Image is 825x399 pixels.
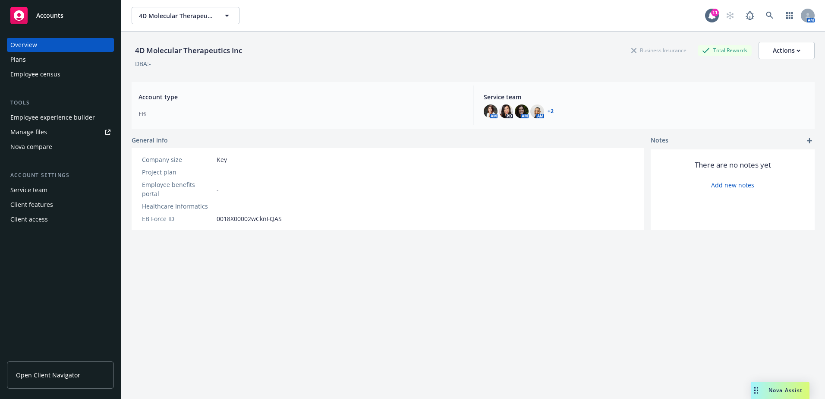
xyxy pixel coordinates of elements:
div: Employee census [10,67,60,81]
span: Account type [139,92,463,101]
span: - [217,202,219,211]
div: Healthcare Informatics [142,202,213,211]
div: EB Force ID [142,214,213,223]
a: Report a Bug [741,7,759,24]
div: 11 [711,9,719,16]
div: Service team [10,183,47,197]
span: Accounts [36,12,63,19]
div: DBA: - [135,59,151,68]
div: Plans [10,53,26,66]
span: Nova Assist [768,386,803,394]
div: Nova compare [10,140,52,154]
a: Search [761,7,778,24]
a: Employee census [7,67,114,81]
div: Client features [10,198,53,212]
span: 0018X00002wCknFQAS [217,214,282,223]
a: Employee experience builder [7,111,114,124]
span: - [217,168,219,177]
button: Actions [759,42,815,59]
span: There are no notes yet [695,160,771,170]
span: Open Client Navigator [16,370,80,380]
div: Total Rewards [698,45,752,56]
img: photo [515,104,529,118]
a: +2 [548,109,554,114]
img: photo [499,104,513,118]
button: 4D Molecular Therapeutics Inc [132,7,239,24]
img: photo [484,104,498,118]
span: Notes [651,136,668,146]
a: Overview [7,38,114,52]
div: Tools [7,98,114,107]
div: Employee experience builder [10,111,95,124]
a: Accounts [7,3,114,28]
div: Client access [10,212,48,226]
div: 4D Molecular Therapeutics Inc [132,45,246,56]
div: Overview [10,38,37,52]
a: Switch app [781,7,798,24]
div: Actions [773,42,800,59]
img: photo [530,104,544,118]
span: Key [217,155,227,164]
a: Service team [7,183,114,197]
a: Add new notes [711,180,754,190]
a: Plans [7,53,114,66]
a: Start snowing [721,7,739,24]
span: - [217,185,219,194]
span: Service team [484,92,808,101]
a: Client features [7,198,114,212]
button: Nova Assist [751,382,809,399]
div: Drag to move [751,382,762,399]
a: Manage files [7,125,114,139]
span: EB [139,109,463,118]
a: Nova compare [7,140,114,154]
span: 4D Molecular Therapeutics Inc [139,11,214,20]
div: Employee benefits portal [142,180,213,198]
a: add [804,136,815,146]
div: Project plan [142,168,213,177]
a: Client access [7,212,114,226]
div: Manage files [10,125,47,139]
span: General info [132,136,168,145]
div: Company size [142,155,213,164]
div: Business Insurance [627,45,691,56]
div: Account settings [7,171,114,180]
